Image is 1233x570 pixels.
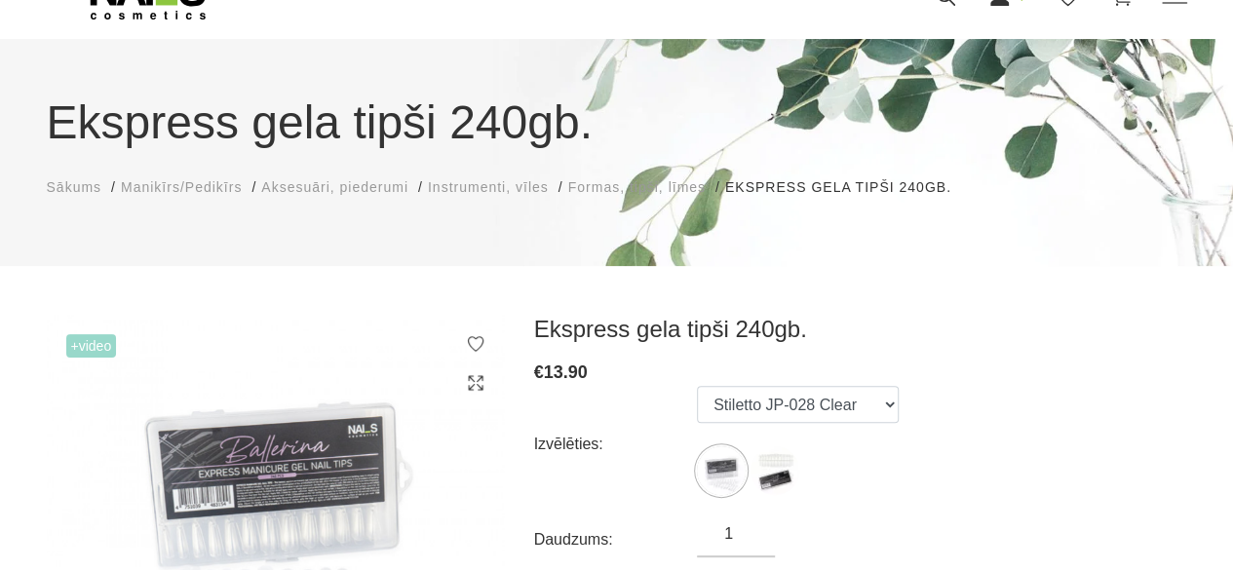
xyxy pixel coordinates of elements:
h3: Ekspress gela tipši 240gb. [534,315,1187,344]
span: Sākums [47,179,102,195]
li: Ekspress gela tipši 240gb. [725,177,971,198]
div: Izvēlēties: [534,429,698,460]
h1: Ekspress gela tipši 240gb. [47,88,1187,158]
img: ... [751,446,799,495]
span: Formas, tipši, līmes [568,179,706,195]
span: Manikīrs/Pedikīrs [121,179,242,195]
a: Instrumenti, vīles [428,177,549,198]
div: Daudzums: [534,524,698,555]
img: ... [697,446,746,495]
span: 13.90 [544,362,588,382]
a: Manikīrs/Pedikīrs [121,177,242,198]
span: Instrumenti, vīles [428,179,549,195]
span: +Video [66,334,117,358]
a: Formas, tipši, līmes [568,177,706,198]
span: Aksesuāri, piederumi [261,179,408,195]
a: Sākums [47,177,102,198]
a: Aksesuāri, piederumi [261,177,408,198]
span: € [534,362,544,382]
